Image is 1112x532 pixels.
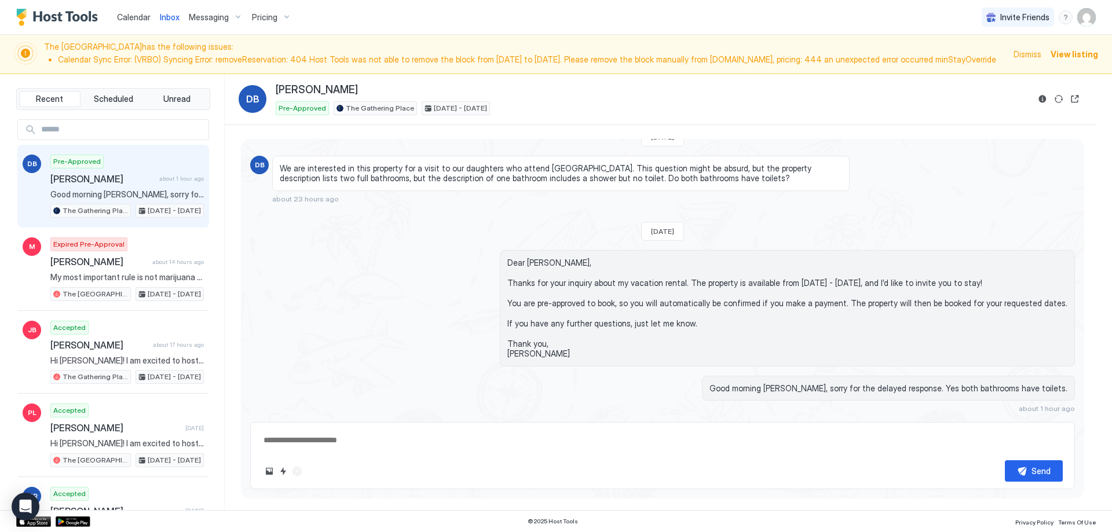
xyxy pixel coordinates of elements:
[50,422,181,434] span: [PERSON_NAME]
[255,160,265,170] span: DB
[16,9,103,26] a: Host Tools Logo
[50,173,155,185] span: [PERSON_NAME]
[27,491,38,501] span: MR
[346,103,414,113] span: The Gathering Place
[148,455,201,465] span: [DATE] - [DATE]
[262,464,276,478] button: Upload image
[19,91,81,107] button: Recent
[16,88,210,110] div: tab-group
[1036,92,1049,106] button: Reservation information
[185,507,204,515] span: [DATE]
[185,424,204,432] span: [DATE]
[50,272,204,282] span: My most important rule is not marijuana or Tabasco smoke in the home. Other than that, it’s just ...
[56,516,90,527] a: Google Play Store
[148,372,201,382] span: [DATE] - [DATE]
[28,325,36,335] span: JB
[276,464,290,478] button: Quick reply
[1019,404,1075,413] span: about 1 hour ago
[29,241,35,252] span: M
[528,518,578,525] span: © 2025 Host Tools
[1058,515,1096,527] a: Terms Of Use
[148,206,201,216] span: [DATE] - [DATE]
[53,489,86,499] span: Accepted
[507,258,1067,359] span: Dear [PERSON_NAME], Thanks for your inquiry about my vacation rental. The property is available f...
[50,438,204,449] span: Hi [PERSON_NAME]! I am excited to host you at The [GEOGRAPHIC_DATA]! LOCATION: [STREET_ADDRESS] K...
[148,289,201,299] span: [DATE] - [DATE]
[94,94,133,104] span: Scheduled
[1058,519,1096,526] span: Terms Of Use
[50,256,148,267] span: [PERSON_NAME]
[1068,92,1082,106] button: Open reservation
[1005,460,1063,482] button: Send
[63,455,128,465] span: The [GEOGRAPHIC_DATA]
[153,341,204,348] span: about 17 hours ago
[246,92,259,106] span: DB
[1015,519,1054,526] span: Privacy Policy
[53,156,101,167] span: Pre-Approved
[272,195,339,203] span: about 23 hours ago
[63,372,128,382] span: The Gathering Place
[50,355,204,366] span: Hi [PERSON_NAME]! I am excited to host you at The Gathering Place! LOCATION: [STREET_ADDRESS] KEY...
[44,42,1007,67] span: The [GEOGRAPHIC_DATA] has the following issues:
[152,258,204,266] span: about 14 hours ago
[189,12,229,23] span: Messaging
[163,94,191,104] span: Unread
[709,383,1067,394] span: Good morning [PERSON_NAME], sorry for the delayed response. Yes both bathrooms have toilets.
[36,120,209,140] input: Input Field
[252,12,277,23] span: Pricing
[280,163,842,184] span: We are interested in this property for a visit to our daughters who attend [GEOGRAPHIC_DATA]. Thi...
[63,206,128,216] span: The Gathering Place
[50,339,148,351] span: [PERSON_NAME]
[146,91,207,107] button: Unread
[1052,92,1066,106] button: Sync reservation
[12,493,39,520] div: Open Intercom Messenger
[36,94,63,104] span: Recent
[159,175,204,182] span: about 1 hour ago
[16,516,51,527] a: App Store
[58,54,1007,65] li: Calendar Sync Error: (VRBO) Syncing Error: removeReservation: 404 Host Tools was not able to remo...
[1015,515,1054,527] a: Privacy Policy
[276,83,358,97] span: [PERSON_NAME]
[160,11,180,23] a: Inbox
[1031,465,1051,477] div: Send
[117,11,151,23] a: Calendar
[50,189,204,200] span: Good morning [PERSON_NAME], sorry for the delayed response. Yes both bathrooms have toilets.
[53,239,125,250] span: Expired Pre-Approval
[651,227,674,236] span: [DATE]
[434,103,487,113] span: [DATE] - [DATE]
[279,103,326,113] span: Pre-Approved
[117,12,151,22] span: Calendar
[53,405,86,416] span: Accepted
[63,289,128,299] span: The [GEOGRAPHIC_DATA]
[27,159,37,169] span: DB
[53,322,86,333] span: Accepted
[50,505,181,517] span: [PERSON_NAME]
[83,91,144,107] button: Scheduled
[28,408,36,418] span: PL
[160,12,180,22] span: Inbox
